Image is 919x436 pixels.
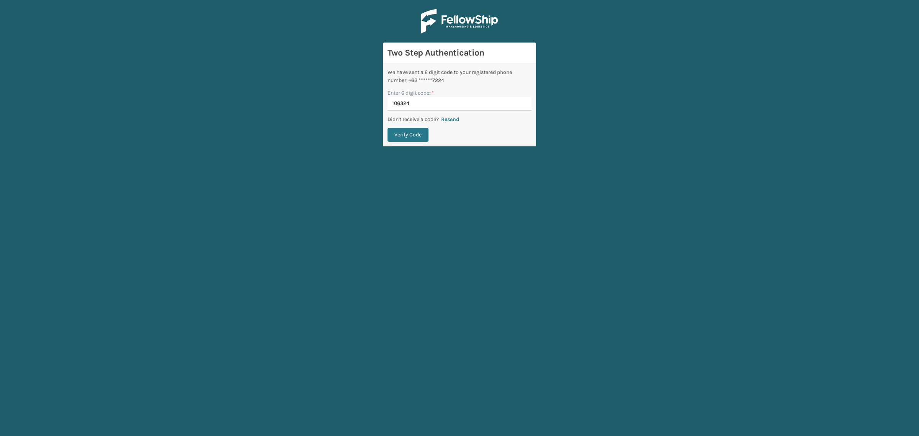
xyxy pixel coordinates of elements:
[388,89,434,97] label: Enter 6 digit code:
[388,68,531,84] div: We have sent a 6 digit code to your registered phone number: +63 ******7224
[439,116,462,123] button: Resend
[388,47,531,59] h3: Two Step Authentication
[421,9,498,33] img: Logo
[388,128,428,142] button: Verify Code
[388,115,439,123] p: Didn't receive a code?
